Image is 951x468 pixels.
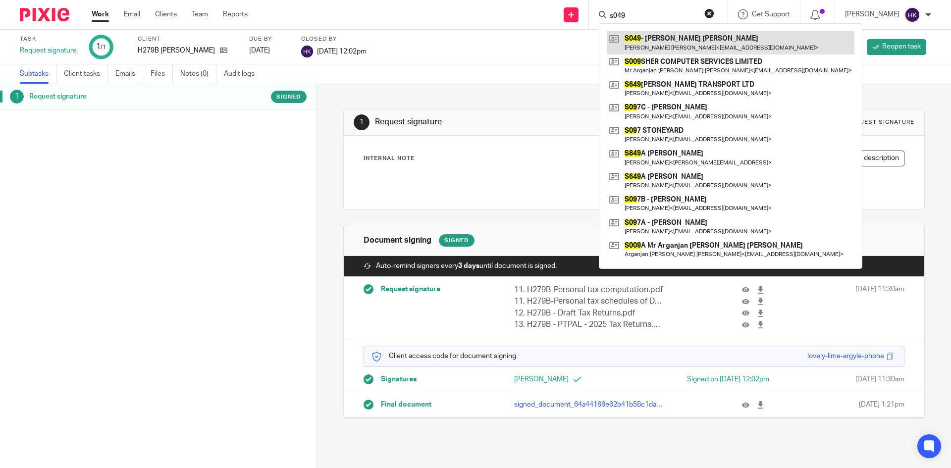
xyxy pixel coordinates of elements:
[855,284,904,331] span: [DATE] 11:30am
[29,89,214,104] h1: Request signature
[381,284,440,294] span: Request signature
[835,151,904,166] button: Edit description
[96,41,106,52] div: 1
[375,117,655,127] h1: Request signature
[20,64,56,84] a: Subtasks
[376,261,557,271] span: Auto-remind signers every until document is signed.
[224,64,262,84] a: Audit logs
[704,8,714,18] button: Clear
[276,93,301,101] span: Signed
[855,374,904,384] span: [DATE] 11:30am
[223,9,248,19] a: Reports
[192,9,208,19] a: Team
[514,296,664,307] p: 11. H279B-Personal tax schedules of Data.pdf
[364,155,415,162] p: Internal Note
[180,64,216,84] a: Notes (0)
[845,9,899,19] p: [PERSON_NAME]
[155,9,177,19] a: Clients
[828,118,914,126] div: Task request signature
[609,12,698,21] input: Search
[439,234,475,247] div: Signed
[867,39,926,55] a: Reopen task
[249,35,289,43] label: Due by
[514,374,634,384] p: [PERSON_NAME]
[64,64,108,84] a: Client tasks
[882,42,921,52] span: Reopen task
[317,48,367,54] span: [DATE] 12:02pm
[364,235,431,246] h1: Document signing
[904,7,920,23] img: svg%3E
[301,35,367,43] label: Closed by
[859,400,904,410] span: [DATE] 1:21pm
[151,64,173,84] a: Files
[381,400,431,410] span: Final document
[10,90,24,104] div: 1
[124,9,140,19] a: Email
[92,9,109,19] a: Work
[381,374,417,384] span: Signatures
[115,64,143,84] a: Emails
[649,374,769,384] div: Signed on [DATE] 12:02pm
[138,46,215,55] p: H279B [PERSON_NAME]
[752,11,790,18] span: Get Support
[249,46,289,55] div: [DATE]
[807,351,884,361] div: lovely-lime-argyle-phone
[514,319,664,330] p: 13. H279B - PTPAL - 2025 Tax Returns.pdf
[514,308,664,319] p: 12. H279B - Draft Tax Returns.pdf
[138,35,237,43] label: Client
[20,35,77,43] label: Task
[514,400,664,410] p: signed_document_64a44166e62b41b58c1da4493aebc8e9.pdf
[514,284,664,296] p: 11. H279B-Personal tax computation.pdf
[458,262,479,269] strong: 3 days
[20,8,69,21] img: Pixie
[301,46,313,57] img: svg%3E
[101,45,106,50] small: /1
[354,114,370,130] div: 1
[20,46,77,55] div: Request signature
[371,351,516,361] p: Client access code for document signing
